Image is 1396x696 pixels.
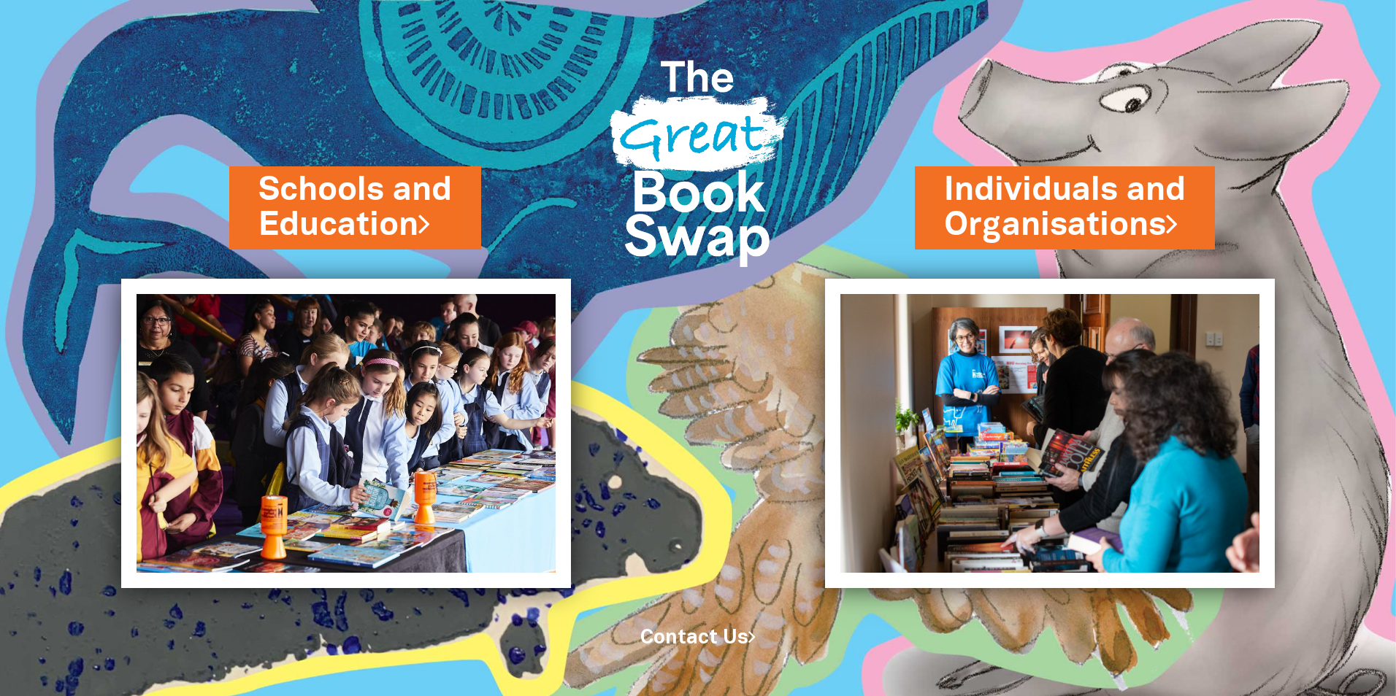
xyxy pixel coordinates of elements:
a: Contact Us [640,629,756,647]
img: Individuals and Organisations [825,279,1274,588]
img: Schools and Education [121,279,570,588]
a: Individuals andOrganisations [944,167,1186,248]
img: Great Bookswap logo [593,18,804,297]
a: Schools andEducation [258,167,452,248]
